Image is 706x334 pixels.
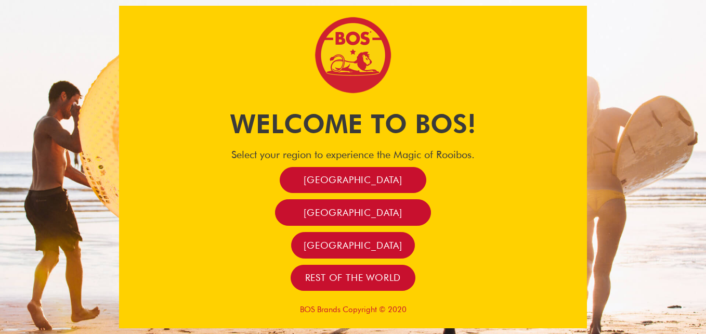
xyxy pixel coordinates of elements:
p: BOS Brands Copyright © 2020 [119,305,587,314]
h4: Select your region to experience the Magic of Rooibos. [119,148,587,161]
img: Bos Brands [314,16,392,94]
span: [GEOGRAPHIC_DATA] [304,207,402,219]
a: [GEOGRAPHIC_DATA] [280,167,426,194]
a: [GEOGRAPHIC_DATA] [291,232,415,259]
a: [GEOGRAPHIC_DATA] [275,199,431,226]
h1: Welcome to BOS! [119,106,587,142]
a: Rest of the world [291,265,416,291]
span: [GEOGRAPHIC_DATA] [304,239,402,251]
span: Rest of the world [305,272,401,284]
span: [GEOGRAPHIC_DATA] [304,174,402,186]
